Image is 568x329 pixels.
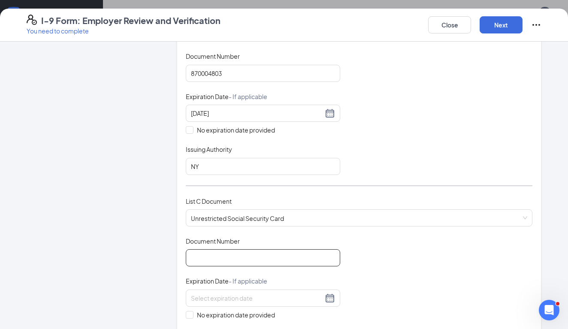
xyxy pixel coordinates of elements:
input: Select expiration date [191,293,323,303]
span: - If applicable [229,277,267,285]
span: Document Number [186,52,240,60]
input: 10/18/2026 [191,109,323,118]
p: You need to complete [27,27,221,35]
span: Issuing Authority [186,145,232,154]
span: No expiration date provided [193,125,278,135]
button: Close [428,16,471,33]
button: Next [480,16,523,33]
span: Expiration Date [186,92,267,101]
svg: FormI9EVerifyIcon [27,15,37,25]
span: List C Document [186,197,232,205]
span: Unrestricted Social Security Card [191,210,527,226]
iframe: Intercom live chat [539,300,559,320]
span: Expiration Date [186,277,267,285]
span: No expiration date provided [193,310,278,320]
span: Document Number [186,237,240,245]
svg: Ellipses [531,20,541,30]
span: - If applicable [229,93,267,100]
h4: I-9 Form: Employer Review and Verification [41,15,221,27]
